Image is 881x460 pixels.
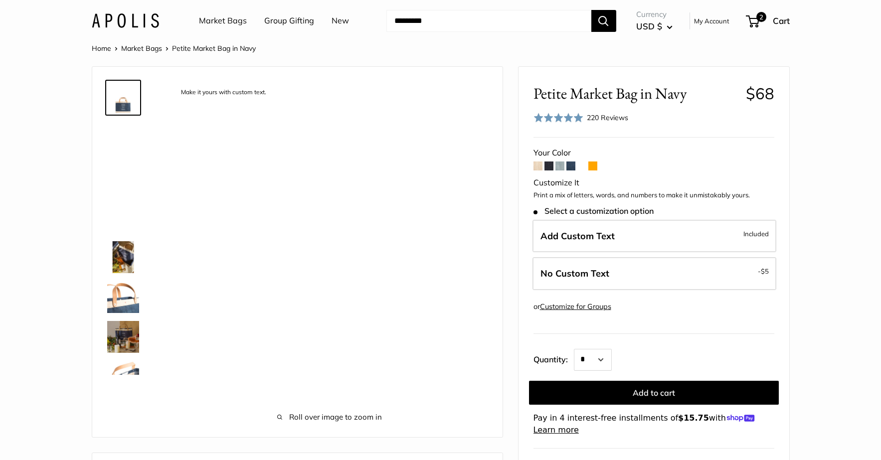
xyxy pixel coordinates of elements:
[172,44,256,53] span: Petite Market Bag in Navy
[105,120,141,155] a: Petite Market Bag in Navy
[694,15,729,27] a: My Account
[105,319,141,355] a: Petite Market Bag in Navy
[587,113,628,122] span: 220 Reviews
[540,302,611,311] a: Customize for Groups
[529,381,779,405] button: Add to cart
[386,10,591,32] input: Search...
[107,361,139,393] img: description_Inner pocket good for daily drivers.
[107,281,139,313] img: description_Super soft and durable leather handles.
[172,410,488,424] span: Roll over image to zoom in
[105,239,141,275] a: Petite Market Bag in Navy
[533,84,738,103] span: Petite Market Bag in Navy
[746,84,774,103] span: $68
[92,13,159,28] img: Apolis
[105,359,141,395] a: description_Inner pocket good for daily drivers.
[533,146,774,160] div: Your Color
[532,257,776,290] label: Leave Blank
[264,13,314,28] a: Group Gifting
[92,42,256,55] nav: Breadcrumb
[105,80,141,116] a: description_Make it yours with custom text.
[92,44,111,53] a: Home
[636,21,662,31] span: USD $
[636,18,673,34] button: USD $
[636,7,673,21] span: Currency
[105,199,141,235] a: Petite Market Bag in Navy
[540,268,609,279] span: No Custom Text
[761,267,769,275] span: $5
[747,13,790,29] a: 2 Cart
[105,279,141,315] a: description_Super soft and durable leather handles.
[532,220,776,253] label: Add Custom Text
[533,175,774,190] div: Customize It
[758,265,769,277] span: -
[591,10,616,32] button: Search
[107,321,139,353] img: Petite Market Bag in Navy
[121,44,162,53] a: Market Bags
[533,190,774,200] p: Print a mix of letters, words, and numbers to make it unmistakably yours.
[743,228,769,240] span: Included
[332,13,349,28] a: New
[540,230,615,242] span: Add Custom Text
[756,12,766,22] span: 2
[533,346,574,371] label: Quantity:
[176,86,271,99] div: Make it yours with custom text.
[533,300,611,313] div: or
[105,159,141,195] a: Petite Market Bag in Navy
[199,13,247,28] a: Market Bags
[107,241,139,273] img: Petite Market Bag in Navy
[107,82,139,114] img: description_Make it yours with custom text.
[773,15,790,26] span: Cart
[533,206,654,216] span: Select a customization option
